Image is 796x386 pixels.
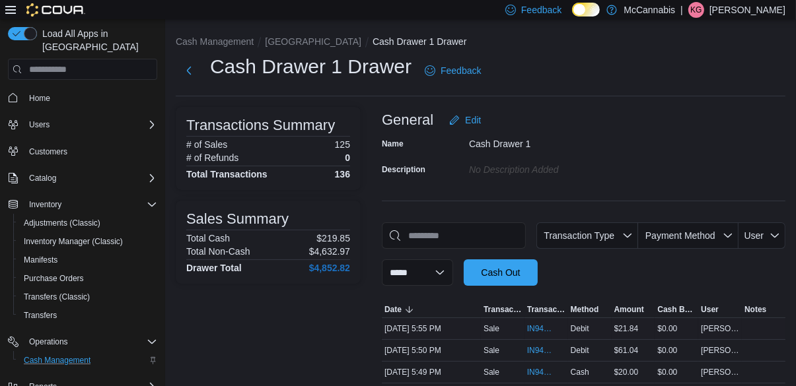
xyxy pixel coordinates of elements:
div: Kasidy Gosse [688,2,704,18]
button: Inventory [3,195,163,214]
div: [DATE] 5:50 PM [382,342,481,358]
span: Transfers [24,310,57,321]
span: Amount [614,304,644,315]
button: Transfers (Classic) [13,288,163,306]
img: Cova [26,3,85,16]
span: Home [24,89,157,106]
span: Users [24,117,157,133]
span: [PERSON_NAME] [701,345,739,356]
button: Manifests [13,251,163,269]
h6: # of Sales [186,139,227,150]
a: Purchase Orders [18,271,89,286]
div: No Description added [469,159,646,175]
span: Purchase Orders [24,273,84,284]
button: Users [3,115,163,134]
div: [DATE] 5:55 PM [382,321,481,337]
span: Customers [29,146,67,157]
button: Edit [444,107,486,133]
span: Operations [29,337,68,347]
input: Dark Mode [572,3,600,16]
div: $0.00 [655,342,698,358]
button: Transaction # [525,302,568,317]
a: Transfers (Classic) [18,289,95,305]
span: Inventory Manager (Classic) [24,236,123,247]
button: Transaction Type [536,222,638,249]
a: Home [24,90,55,106]
span: Method [571,304,599,315]
button: Catalog [24,170,61,186]
button: User [739,222,785,249]
span: Notes [744,304,766,315]
span: $20.00 [614,367,639,377]
h3: Sales Summary [186,211,289,227]
span: IN94RX-479431 [527,323,552,334]
span: Manifests [24,255,57,265]
button: [GEOGRAPHIC_DATA] [265,36,361,47]
button: Cash Management [13,351,163,370]
input: This is a search bar. As you type, the results lower in the page will automatically filter. [382,222,526,249]
span: Cash Out [481,266,520,279]
button: Cash Drawer 1 Drawer [373,36,466,47]
button: Notes [742,302,785,317]
button: Cash Management [176,36,254,47]
button: Payment Method [638,222,739,249]
p: $219.85 [316,233,350,243]
h4: Drawer Total [186,263,242,273]
button: User [698,302,742,317]
button: Next [176,57,202,84]
p: | [680,2,683,18]
a: Inventory Manager (Classic) [18,234,128,249]
span: KG [690,2,702,18]
span: User [744,230,764,241]
span: Transfers (Classic) [18,289,157,305]
h6: Total Cash [186,233,230,243]
span: Load All Apps in [GEOGRAPHIC_DATA] [37,27,157,53]
div: $0.00 [655,321,698,337]
span: [PERSON_NAME] [701,323,739,334]
span: $61.04 [614,345,639,356]
h4: 136 [335,169,350,179]
button: Inventory Manager (Classic) [13,232,163,251]
span: Edit [465,113,481,127]
p: 125 [335,139,350,150]
span: Feedback [441,64,481,77]
span: Purchase Orders [18,271,157,286]
h3: Transactions Summary [186,117,335,133]
p: Sale [484,345,499,356]
button: Customers [3,142,163,161]
button: IN94RX-479425 [527,364,565,380]
button: Users [24,117,55,133]
span: Adjustments (Classic) [24,218,100,228]
button: Cash Out [464,259,538,286]
a: Adjustments (Classic) [18,215,106,231]
h6: # of Refunds [186,152,238,163]
span: Transfers (Classic) [24,292,90,302]
p: [PERSON_NAME] [709,2,785,18]
span: Transaction # [527,304,565,315]
span: Catalog [29,173,56,183]
a: Manifests [18,252,63,268]
span: [PERSON_NAME] [701,367,739,377]
a: Cash Management [18,352,96,368]
span: Inventory Manager (Classic) [18,234,157,249]
p: 0 [345,152,350,163]
span: Payment Method [645,230,715,241]
span: Feedback [521,3,561,16]
button: Purchase Orders [13,269,163,288]
button: Home [3,88,163,107]
button: Inventory [24,197,67,212]
h4: Total Transactions [186,169,268,179]
button: Operations [24,334,73,350]
button: Adjustments (Classic) [13,214,163,232]
span: Operations [24,334,157,350]
button: Cash Back [655,302,698,317]
span: Users [29,119,50,130]
span: Adjustments (Classic) [18,215,157,231]
button: IN94RX-479431 [527,321,565,337]
span: Cash Management [18,352,157,368]
span: Customers [24,143,157,160]
span: Manifests [18,252,157,268]
span: IN94RX-479425 [527,367,552,377]
button: Transfers [13,306,163,325]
